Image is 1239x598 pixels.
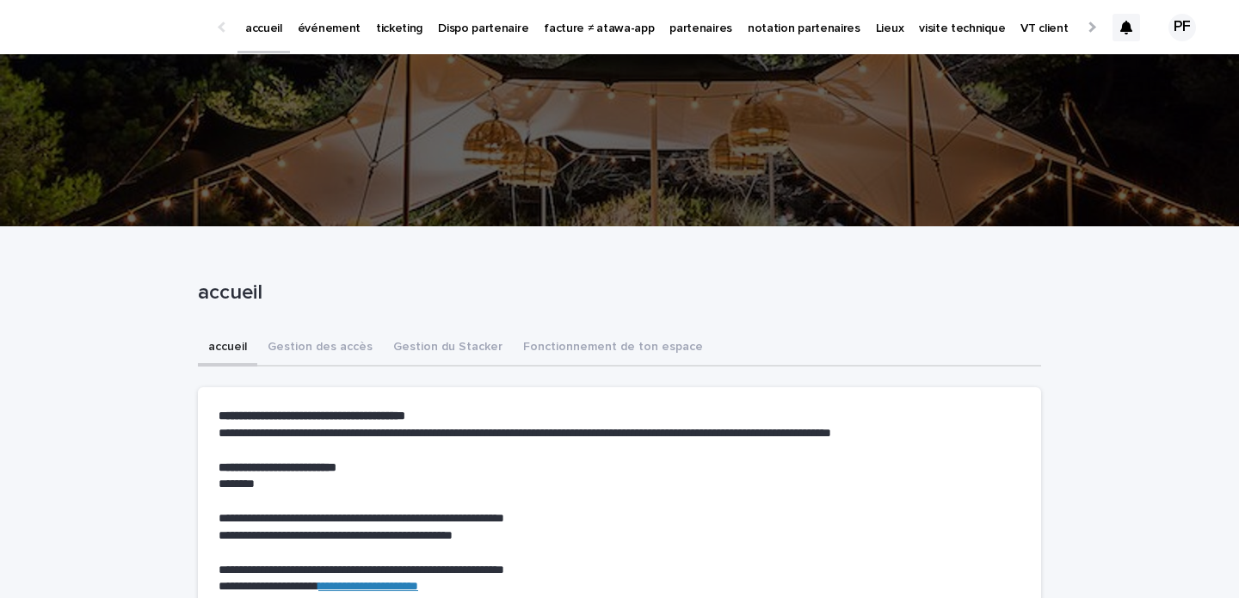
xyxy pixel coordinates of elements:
[198,330,257,367] button: accueil
[34,10,201,45] img: Ls34BcGeRexTGTNfXpUC
[198,281,1034,305] p: accueil
[1168,14,1196,41] div: PF
[513,330,713,367] button: Fonctionnement de ton espace
[257,330,383,367] button: Gestion des accès
[383,330,513,367] button: Gestion du Stacker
